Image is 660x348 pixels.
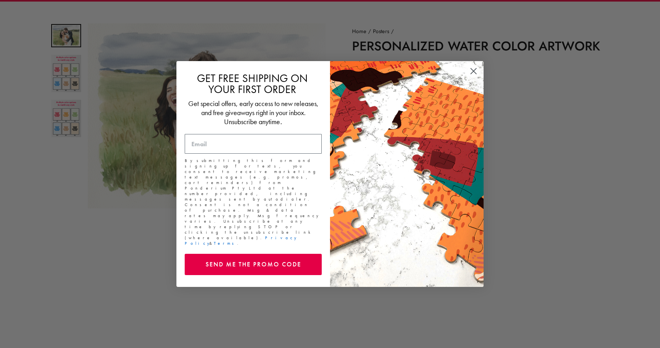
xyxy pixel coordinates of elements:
span: . [280,118,282,126]
span: GET FREE SHIPPING ON YOUR FIRST ORDER [197,71,308,96]
span: Unsubscribe anytime [224,117,280,126]
button: SEND ME THE PROMO CODE [185,254,322,275]
button: Close dialog [467,64,480,78]
p: By submitting this form and signing up for texts, you consent to receive marketing text messages ... [185,158,322,246]
img: 463cf514-4bc2-4db9-8857-826b03b94972.jpeg [330,61,484,287]
a: Terms [214,240,237,246]
span: Get special offers, early access to new releases, and free giveaways right in your inbox. [188,99,319,117]
a: Privacy Policy [185,235,296,246]
input: Email [185,134,322,154]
